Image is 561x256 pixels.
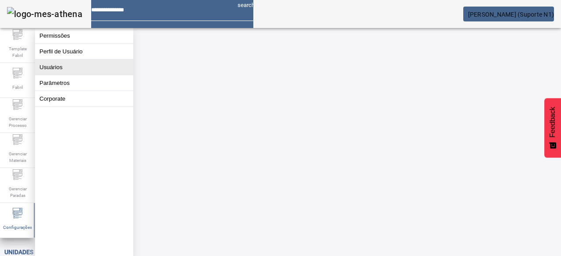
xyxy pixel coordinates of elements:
span: Fabril [10,81,25,93]
span: [PERSON_NAME] (Suporte N1) [468,11,554,18]
button: Parâmetros [35,75,133,91]
button: Usuários [35,60,133,75]
img: logo-mes-athena [7,7,82,21]
button: Feedback - Mostrar pesquisa [544,98,561,158]
span: Gerenciar Paradas [4,183,31,201]
span: Feedback [549,107,557,137]
button: Corporate [35,91,133,106]
span: Configurações [0,221,35,233]
span: Gerenciar Materiais [4,148,31,166]
span: Template Fabril [4,43,31,61]
button: Perfil de Usuário [35,44,133,59]
span: Gerenciar Processo [4,113,31,131]
button: Permissões [35,28,133,43]
span: Unidades [4,249,33,256]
